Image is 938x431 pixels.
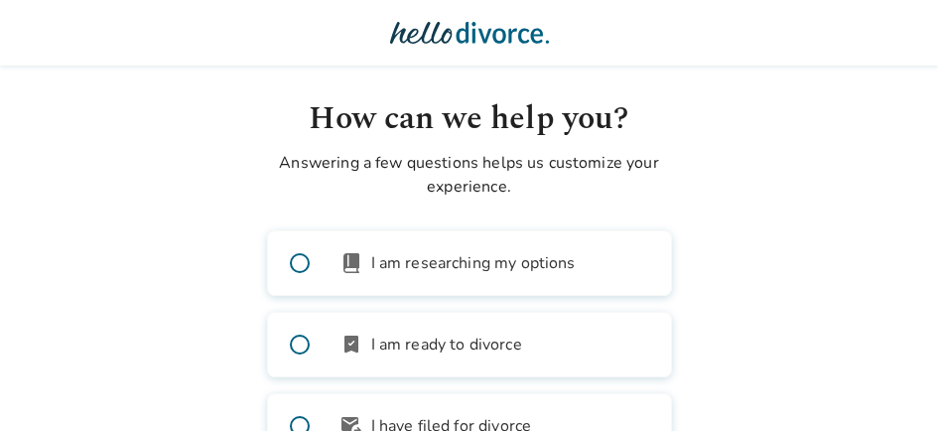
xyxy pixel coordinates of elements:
span: I am researching my options [371,251,576,275]
span: bookmark_check [339,333,363,357]
span: I am ready to divorce [371,333,522,357]
p: Answering a few questions helps us customize your experience. [267,151,672,199]
img: Hello Divorce Logo [390,13,549,53]
span: book_2 [339,251,363,275]
h1: How can we help you? [267,95,672,143]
